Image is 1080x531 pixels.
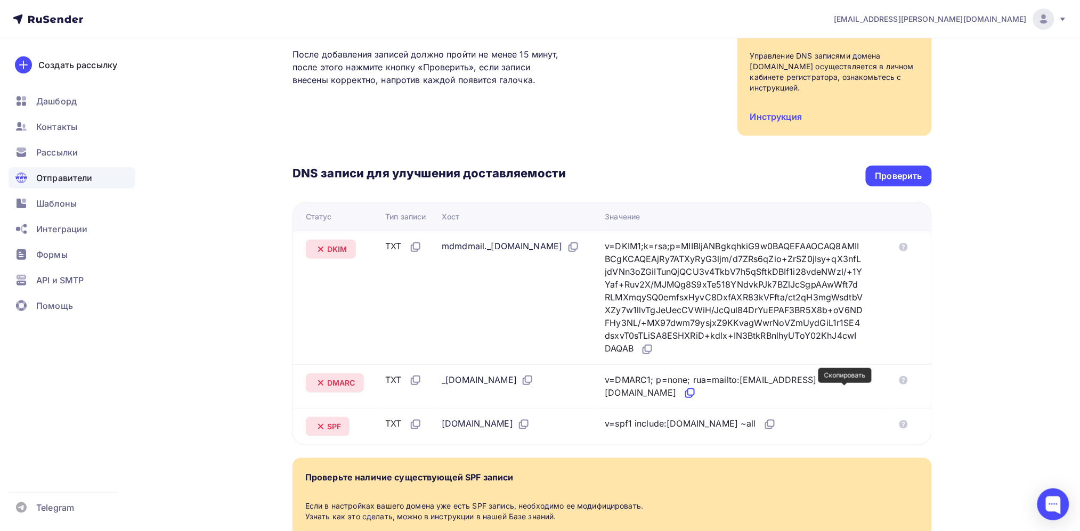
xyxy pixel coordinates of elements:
[385,417,421,431] div: TXT
[36,95,77,108] span: Дашборд
[385,373,421,387] div: TXT
[36,299,73,312] span: Помощь
[834,9,1067,30] a: [EMAIL_ADDRESS][PERSON_NAME][DOMAIN_NAME]
[327,421,341,432] span: SPF
[442,240,579,254] div: mdmdmail._[DOMAIN_NAME]
[36,171,93,184] span: Отправители
[36,197,77,210] span: Шаблоны
[38,59,117,71] div: Создать рассылку
[442,373,534,387] div: _[DOMAIN_NAME]
[9,167,135,189] a: Отправители
[605,240,863,356] div: v=DKIM1;k=rsa;p=MIIBIjANBgkqhkiG9w0BAQEFAAOCAQ8AMIIBCgKCAQEAjRy7ATXyRyG3ljm/d7ZRs6qZio+ZrSZ0jIsy+...
[293,10,566,86] p: Подтверждение домена является обязательным техническим требованием для доставки писем во «Входящи...
[327,244,347,255] span: DKIM
[9,142,135,163] a: Рассылки
[750,51,919,93] div: Управление DNS записями домена [DOMAIN_NAME] осуществляется в личном кабинете регистратора, ознак...
[605,211,640,222] div: Значение
[305,471,514,484] div: Проверьте наличие существующей SPF записи
[385,240,421,254] div: TXT
[834,14,1027,24] span: [EMAIL_ADDRESS][PERSON_NAME][DOMAIN_NAME]
[385,211,426,222] div: Тип записи
[36,274,84,287] span: API и SMTP
[9,193,135,214] a: Шаблоны
[293,166,566,183] h3: DNS записи для улучшения доставляемости
[9,91,135,112] a: Дашборд
[9,244,135,265] a: Формы
[36,146,78,159] span: Рассылки
[750,111,802,122] a: Инструкция
[875,170,922,182] div: Проверить
[36,120,77,133] span: Контакты
[327,378,355,388] span: DMARC
[9,116,135,137] a: Контакты
[442,417,530,431] div: [DOMAIN_NAME]
[36,223,87,235] span: Интеграции
[36,248,68,261] span: Формы
[442,211,460,222] div: Хост
[605,373,863,400] div: v=DMARC1; p=none; rua=mailto:[EMAIL_ADDRESS][DOMAIN_NAME]
[36,501,74,514] span: Telegram
[605,417,777,431] div: v=spf1 include:[DOMAIN_NAME] ~all
[305,501,919,522] div: Если в настройках вашего домена уже есть SPF запись, необходимо ее модифицировать. Узнать как это...
[306,211,332,222] div: Статус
